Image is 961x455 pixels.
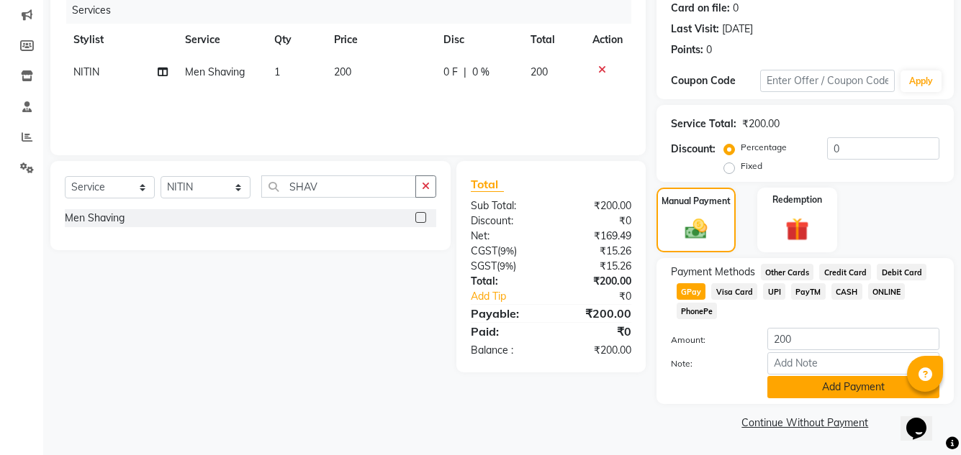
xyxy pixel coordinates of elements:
[767,352,939,374] input: Add Note
[551,198,641,213] div: ₹200.00
[325,24,435,56] th: Price
[566,289,641,304] div: ₹0
[742,116,780,132] div: ₹200.00
[660,357,757,370] label: Note:
[901,70,942,92] button: Apply
[819,264,871,280] span: Credit Card
[761,264,814,280] span: Other Cards
[551,213,641,229] div: ₹0
[659,415,951,431] a: Continue Without Payment
[500,260,513,272] span: 9%
[901,397,947,441] iframe: chat widget
[460,323,551,340] div: Paid:
[471,244,497,257] span: CGST
[767,328,939,350] input: Amount
[660,334,757,346] label: Amount:
[460,274,551,289] div: Total:
[471,177,504,192] span: Total
[472,65,489,80] span: 0 %
[460,305,551,322] div: Payable:
[65,24,176,56] th: Stylist
[73,65,99,78] span: NITIN
[551,305,641,322] div: ₹200.00
[261,175,416,198] input: Search or Scan
[471,259,497,272] span: SGST
[464,65,466,80] span: |
[671,73,760,88] div: Coupon Code
[671,116,736,132] div: Service Total:
[460,289,566,304] a: Add Tip
[877,264,926,280] span: Debit Card
[678,216,714,242] img: _cash.svg
[741,141,787,154] label: Percentage
[551,259,641,274] div: ₹15.26
[677,283,706,300] span: GPay
[671,42,703,58] div: Points:
[334,65,351,78] span: 200
[671,1,730,16] div: Card on file:
[671,265,755,280] span: Payment Methods
[435,24,522,56] th: Disc
[500,245,514,257] span: 9%
[266,24,325,56] th: Qty
[772,193,822,206] label: Redemption
[584,24,631,56] th: Action
[868,283,906,300] span: ONLINE
[767,376,939,398] button: Add Payment
[551,229,641,244] div: ₹169.49
[176,24,266,56] th: Service
[677,303,718,319] span: PhonePe
[722,22,753,37] div: [DATE]
[65,211,125,226] div: Men Shaving
[711,283,757,300] span: Visa Card
[460,229,551,244] div: Net:
[460,198,551,213] div: Sub Total:
[791,283,826,300] span: PayTM
[185,65,245,78] span: Men Shaving
[460,343,551,358] div: Balance :
[551,244,641,259] div: ₹15.26
[733,1,739,16] div: 0
[551,323,641,340] div: ₹0
[778,215,816,244] img: _gift.svg
[741,160,762,173] label: Fixed
[662,195,731,208] label: Manual Payment
[522,24,584,56] th: Total
[460,259,551,274] div: ( )
[763,283,785,300] span: UPI
[274,65,280,78] span: 1
[706,42,712,58] div: 0
[531,65,548,78] span: 200
[671,142,716,157] div: Discount:
[460,244,551,259] div: ( )
[671,22,719,37] div: Last Visit:
[551,274,641,289] div: ₹200.00
[831,283,862,300] span: CASH
[551,343,641,358] div: ₹200.00
[443,65,458,80] span: 0 F
[460,213,551,229] div: Discount:
[760,70,895,92] input: Enter Offer / Coupon Code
